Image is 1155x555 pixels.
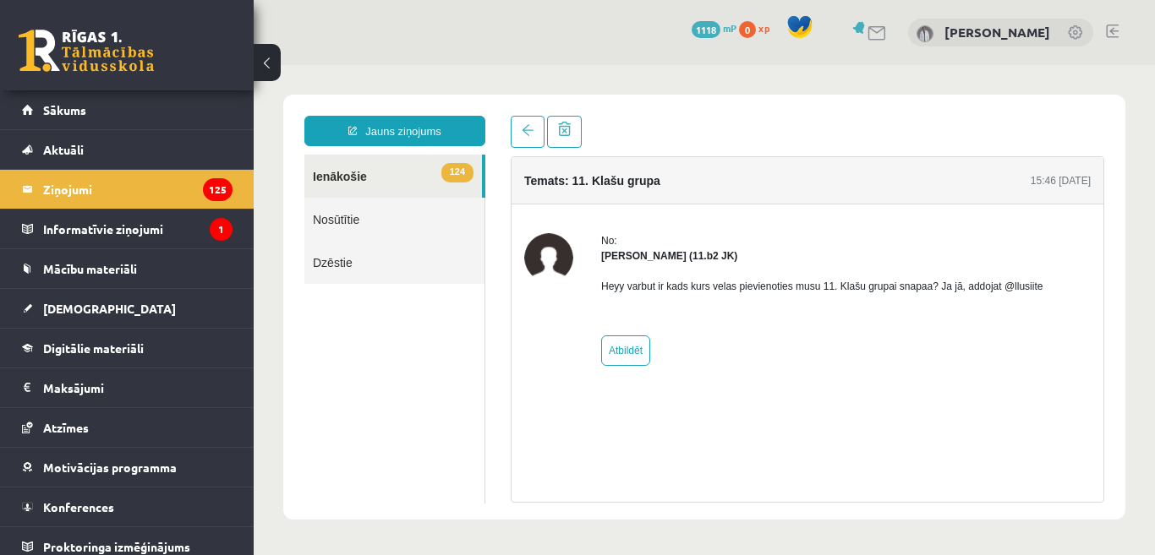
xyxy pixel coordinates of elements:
[22,487,233,526] a: Konferences
[43,209,233,248] legend: Informatīvie ziņojumi
[43,340,144,356] span: Digitālie materiāli
[22,130,233,169] a: Aktuāli
[43,368,233,407] legend: Maksājumi
[22,408,233,447] a: Atzīmes
[348,168,789,183] div: No:
[188,98,220,117] span: 124
[51,51,232,81] a: Jauns ziņojums
[22,448,233,487] a: Motivācijas programma
[22,289,233,328] a: [DEMOGRAPHIC_DATA]
[19,30,154,72] a: Rīgas 1. Tālmācības vidusskola
[723,21,736,35] span: mP
[22,90,233,129] a: Sākums
[739,21,778,35] a: 0 xp
[43,301,176,316] span: [DEMOGRAPHIC_DATA]
[692,21,720,38] span: 1118
[22,249,233,288] a: Mācību materiāli
[43,261,137,276] span: Mācību materiāli
[43,499,114,514] span: Konferences
[22,170,233,209] a: Ziņojumi125
[43,420,89,435] span: Atzīmes
[203,178,233,201] i: 125
[348,270,397,301] a: Atbildēt
[51,176,231,219] a: Dzēstie
[692,21,736,35] a: 1118 mP
[944,24,1050,41] a: [PERSON_NAME]
[271,109,407,122] h4: Temats: 11. Klašu grupa
[917,25,933,42] img: Aigars Kleinbergs
[777,108,837,123] div: 15:46 [DATE]
[43,142,84,157] span: Aktuāli
[739,21,756,38] span: 0
[348,185,484,197] strong: [PERSON_NAME] (11.b2 JK)
[51,90,228,133] a: 124Ienākošie
[43,539,190,554] span: Proktoringa izmēģinājums
[22,368,233,407] a: Maksājumi
[210,218,233,241] i: 1
[271,168,320,217] img: Liena Lūsīte
[43,170,233,209] legend: Ziņojumi
[51,133,231,176] a: Nosūtītie
[758,21,769,35] span: xp
[22,209,233,248] a: Informatīvie ziņojumi1
[43,102,86,117] span: Sākums
[43,460,177,475] span: Motivācijas programma
[22,329,233,367] a: Digitālie materiāli
[348,214,789,229] p: Heyy varbut ir kads kurs velas pievienoties musu 11. Klašu grupai snapaa? Ja jā, addojat @llusiite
